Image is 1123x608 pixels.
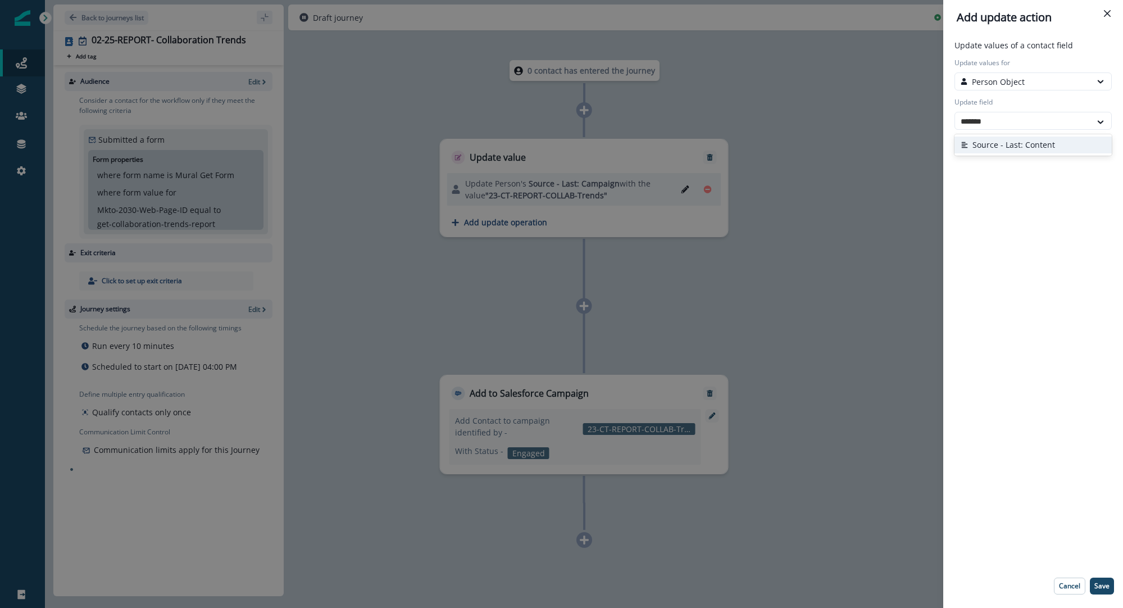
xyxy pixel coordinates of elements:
label: Update values for [954,58,1105,68]
button: Cancel [1054,578,1085,595]
p: Cancel [1059,582,1080,590]
button: Source - Last: Content [954,137,1112,153]
div: Add update action [957,9,1110,26]
button: Save [1090,578,1114,595]
button: Close [1098,4,1116,22]
p: Save [1094,582,1110,590]
p: Person Object [972,76,1025,88]
label: Update field [954,97,1105,107]
p: Update values of a contact field [954,39,1112,51]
